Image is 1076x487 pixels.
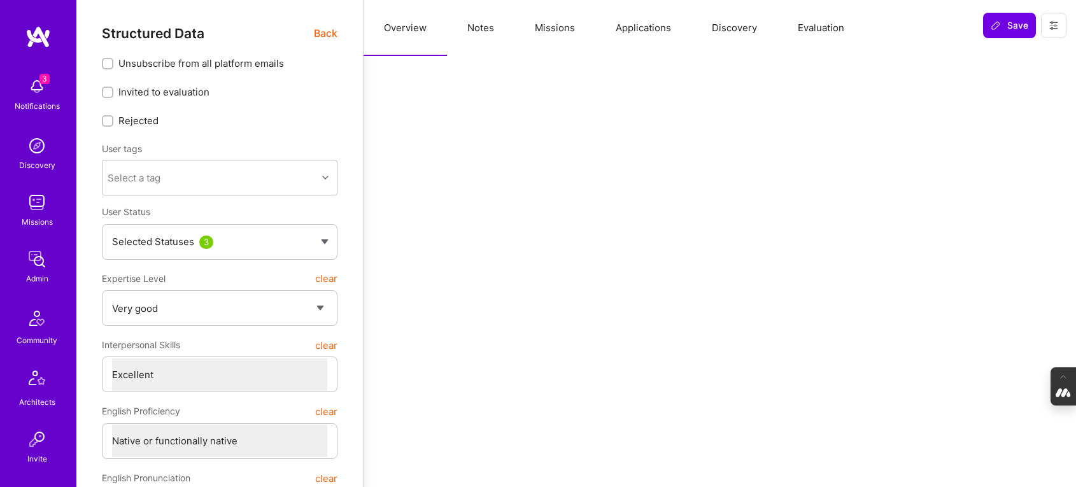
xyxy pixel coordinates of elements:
[102,267,166,290] span: Expertise Level
[22,303,52,334] img: Community
[102,334,180,356] span: Interpersonal Skills
[22,215,53,229] div: Missions
[102,143,142,155] label: User tags
[25,25,51,48] img: logo
[314,25,337,41] span: Back
[15,99,60,113] div: Notifications
[108,171,160,185] div: Select a tag
[24,427,50,452] img: Invite
[102,206,150,217] span: User Status
[22,365,52,395] img: Architects
[26,272,48,285] div: Admin
[17,334,57,347] div: Community
[321,239,329,244] img: caret
[102,25,204,41] span: Structured Data
[199,236,213,249] div: 3
[39,74,50,84] span: 3
[118,57,284,70] span: Unsubscribe from all platform emails
[315,267,337,290] button: clear
[19,159,55,172] div: Discovery
[102,400,180,423] span: English Proficiency
[19,395,55,409] div: Architects
[24,190,50,215] img: teamwork
[24,133,50,159] img: discovery
[991,19,1028,32] span: Save
[118,85,209,99] span: Invited to evaluation
[322,174,329,181] i: icon Chevron
[24,246,50,272] img: admin teamwork
[315,334,337,356] button: clear
[24,74,50,99] img: bell
[27,452,47,465] div: Invite
[112,236,194,248] span: Selected Statuses
[118,114,159,127] span: Rejected
[983,13,1036,38] button: Save
[315,400,337,423] button: clear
